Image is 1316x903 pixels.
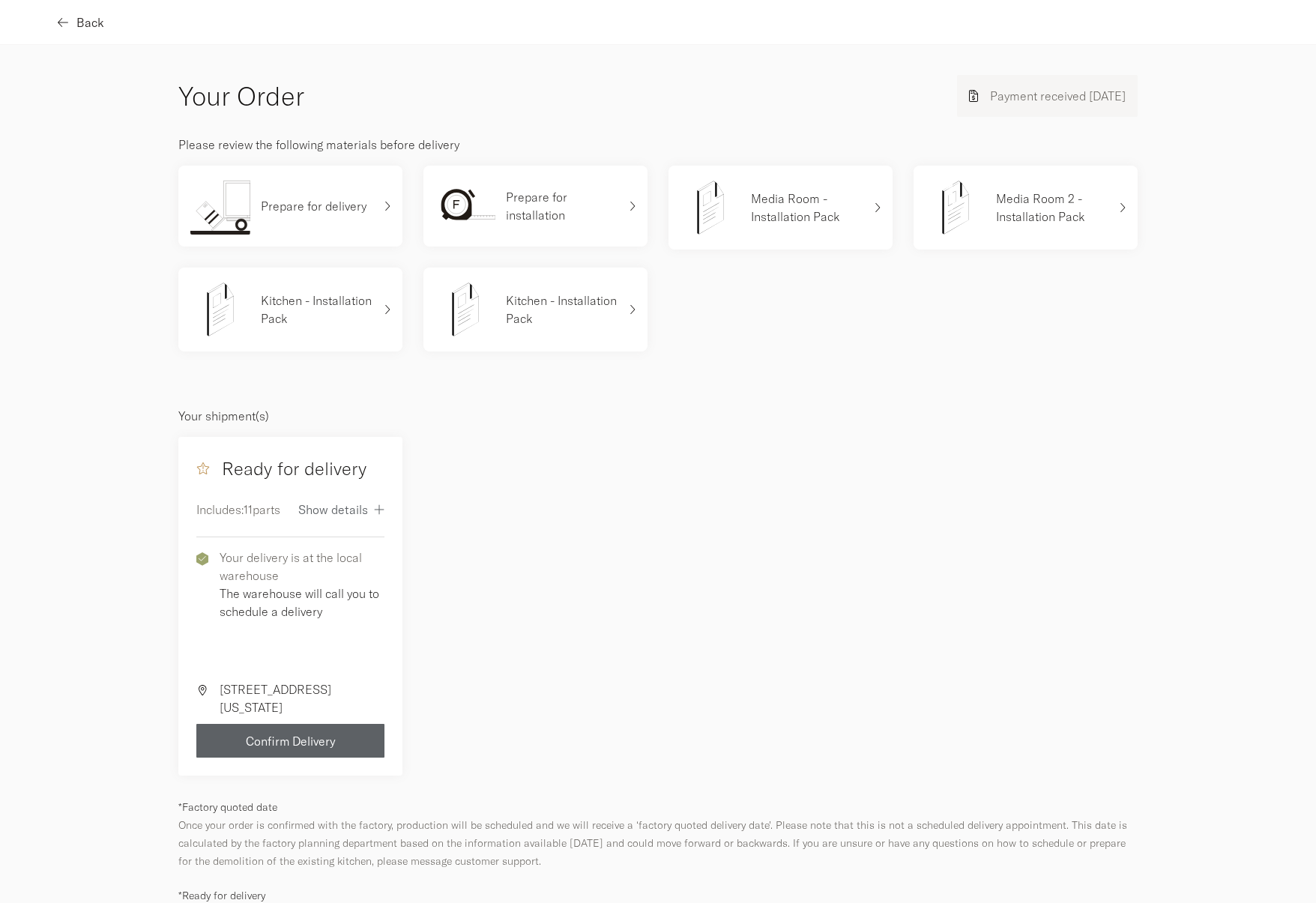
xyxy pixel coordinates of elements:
[435,280,495,339] img: file-placeholder.svg
[178,136,1138,154] p: Please review the following materials before delivery
[261,197,366,215] p: Prepare for delivery
[680,178,740,238] img: file-placeholder.svg
[190,178,250,235] img: prepare-for-delivery.svg
[220,680,385,716] p: [STREET_ADDRESS][US_STATE]
[178,78,304,115] h2: Your Order
[246,735,336,747] span: Confirm Delivery
[220,549,384,585] p: Your delivery is at the local warehouse
[178,407,1138,425] p: Your shipment(s)
[751,190,863,226] p: Media Room - Installation Pack
[220,585,384,620] p: The warehouse will call you to schedule a delivery
[298,492,384,526] button: Show details
[178,798,1138,870] p: Once your order is confirmed with the factory, production will be scheduled and we will receive a...
[506,188,618,224] p: Prepare for installation
[435,178,495,235] img: installation.svg
[190,280,250,339] img: file-placeholder.svg
[298,504,368,516] span: Show details
[196,501,280,519] p: Includes: 11 parts
[196,724,384,758] button: Confirm Delivery
[178,800,277,814] span: *Factory quoted date
[196,455,366,482] h4: Ready for delivery
[178,889,265,902] span: *Ready for delivery
[926,178,986,238] img: file-placeholder.svg
[76,16,104,28] span: Back
[506,292,618,327] p: Kitchen - Installation Pack
[990,87,1126,105] p: Payment received [DATE]
[261,292,373,327] p: Kitchen - Installation Pack
[996,190,1108,226] p: Media Room 2 - Installation Pack
[60,5,104,39] button: Back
